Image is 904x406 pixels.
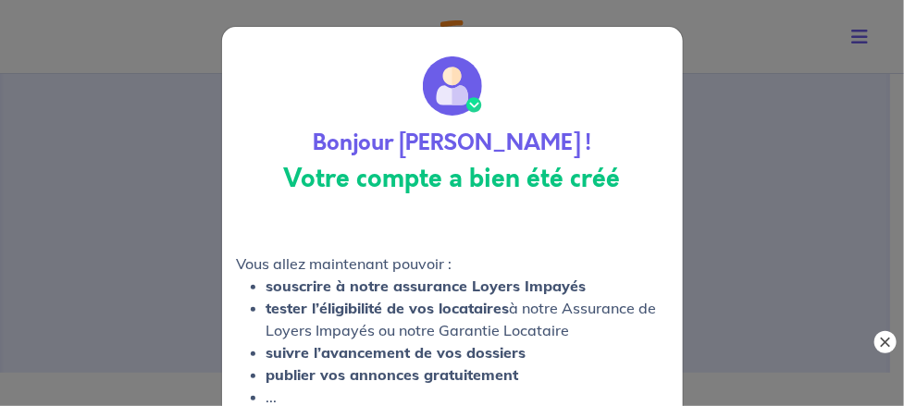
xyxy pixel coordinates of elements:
img: wallet_circle [423,56,482,116]
p: Vous allez maintenant pouvoir : [237,252,668,275]
h4: Bonjour [PERSON_NAME] ! [313,130,591,156]
strong: Votre compte a bien été créé [284,161,621,196]
button: × [874,331,897,353]
strong: souscrire à notre assurance Loyers Impayés [266,277,587,295]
